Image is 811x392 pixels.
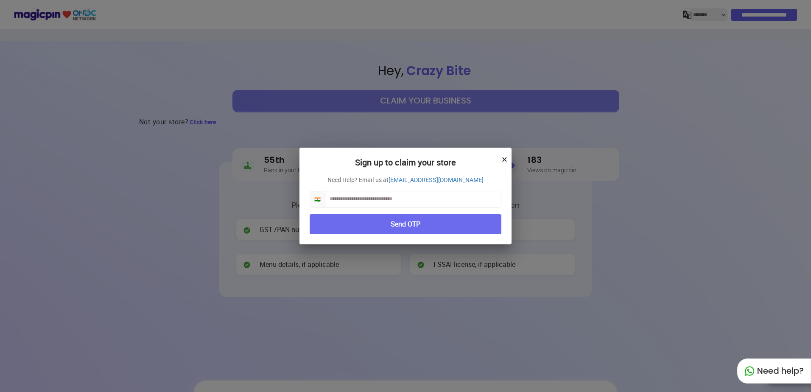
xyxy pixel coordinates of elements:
[502,152,507,166] button: ×
[310,214,501,234] button: Send OTP
[310,176,501,184] p: Need Help? Email us at
[744,366,755,376] img: whatapp_green.7240e66a.svg
[389,176,484,184] a: [EMAIL_ADDRESS][DOMAIN_NAME]
[310,191,325,207] span: 🇮🇳
[737,358,811,384] div: Need help?
[310,158,501,176] h2: Sign up to claim your store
